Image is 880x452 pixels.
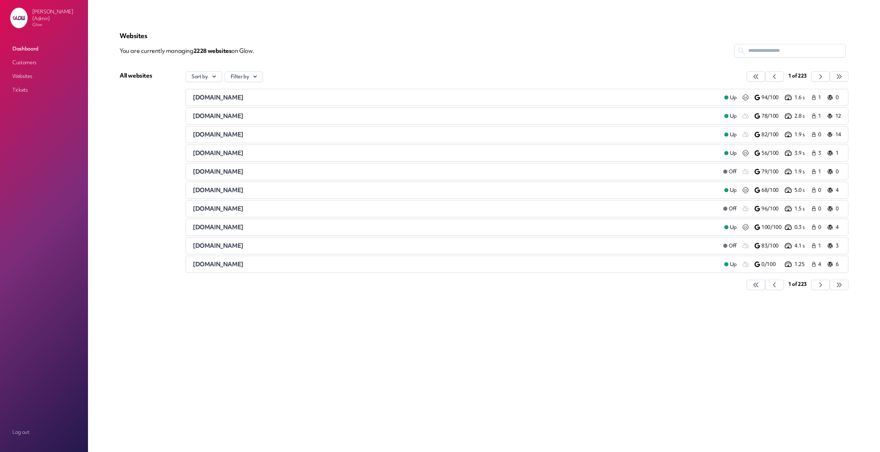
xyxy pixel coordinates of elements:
[827,242,841,250] a: 3
[193,93,243,101] span: [DOMAIN_NAME]
[836,168,841,175] p: 0
[827,260,841,268] a: 6
[836,205,841,212] p: 0
[818,168,823,175] span: 1
[719,223,742,231] a: Up
[718,205,742,213] a: Off
[10,43,78,55] a: Dashboard
[818,242,823,250] span: 1
[755,112,811,120] a: 78/100 2.8 s
[193,112,719,120] a: [DOMAIN_NAME]
[811,167,825,176] a: 1
[229,47,232,55] span: s
[811,223,825,231] a: 0
[794,113,811,120] p: 2.8 s
[10,84,78,96] a: Tickets
[193,167,243,175] span: [DOMAIN_NAME]
[836,94,841,101] p: 0
[193,93,719,102] a: [DOMAIN_NAME]
[193,130,719,139] a: [DOMAIN_NAME]
[811,112,825,120] a: 1
[718,167,742,176] a: Off
[193,130,243,138] span: [DOMAIN_NAME]
[827,167,841,176] a: 0
[755,186,811,194] a: 68/100 5.0 s
[120,32,848,40] p: Websites
[818,131,823,138] span: 0
[719,130,742,139] a: Up
[730,224,737,231] span: Up
[794,168,811,175] p: 1.9 s
[811,149,825,157] a: 3
[755,149,811,157] a: 56/100 3.9 s
[10,70,78,82] a: Websites
[818,205,823,212] span: 0
[811,242,825,250] a: 1
[761,131,783,138] p: 82/100
[193,242,243,250] span: [DOMAIN_NAME]
[193,149,243,157] span: [DOMAIN_NAME]
[836,224,841,231] p: 4
[719,112,742,120] a: Up
[193,223,243,231] span: [DOMAIN_NAME]
[835,113,841,120] p: 12
[730,131,737,138] span: Up
[193,260,719,268] a: [DOMAIN_NAME]
[827,130,841,139] a: 14
[755,205,811,213] a: 96/100 1.5 s
[755,242,811,250] a: 83/100 4.1 s
[794,224,811,231] p: 0.3 s
[10,426,78,438] a: Log out
[761,168,783,175] p: 79/100
[730,150,737,157] span: Up
[719,260,742,268] a: Up
[730,94,737,101] span: Up
[761,205,783,212] p: 96/100
[719,186,742,194] a: Up
[729,205,737,212] span: Off
[32,22,82,27] p: Glow
[794,187,811,194] p: 5.0 s
[818,224,823,231] span: 0
[193,186,243,194] span: [DOMAIN_NAME]
[818,150,823,157] span: 3
[761,224,783,231] p: 100/100
[811,186,825,194] a: 0
[193,112,243,120] span: [DOMAIN_NAME]
[730,187,737,194] span: Up
[794,205,811,212] p: 1.5 s
[794,261,811,268] p: 1.25
[794,131,811,138] p: 1.9 s
[755,167,811,176] a: 79/100 1.9 s
[755,93,811,102] a: 94/100 1.6 s
[827,223,841,231] a: 4
[827,205,841,213] a: 0
[788,281,807,288] span: 1 of 223
[818,94,823,101] span: 1
[761,150,783,157] p: 56/100
[718,242,742,250] a: Off
[794,242,811,250] p: 4.1 s
[193,167,718,176] a: [DOMAIN_NAME]
[788,72,807,79] span: 1 of 223
[755,260,811,268] a: 0/100 1.25
[730,113,737,120] span: Up
[32,8,82,22] p: [PERSON_NAME] (Admin)
[120,71,152,80] div: All websites
[193,186,719,194] a: [DOMAIN_NAME]
[827,149,841,157] a: 1
[811,130,825,139] a: 0
[225,71,263,82] button: Filter by
[186,71,222,82] button: Sort by
[761,113,783,120] p: 78/100
[729,242,737,250] span: Off
[827,93,841,102] a: 0
[827,112,841,120] a: 12
[811,260,825,268] a: 4
[818,113,823,120] span: 1
[120,44,734,58] p: You are currently managing on Glow.
[835,131,841,138] p: 14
